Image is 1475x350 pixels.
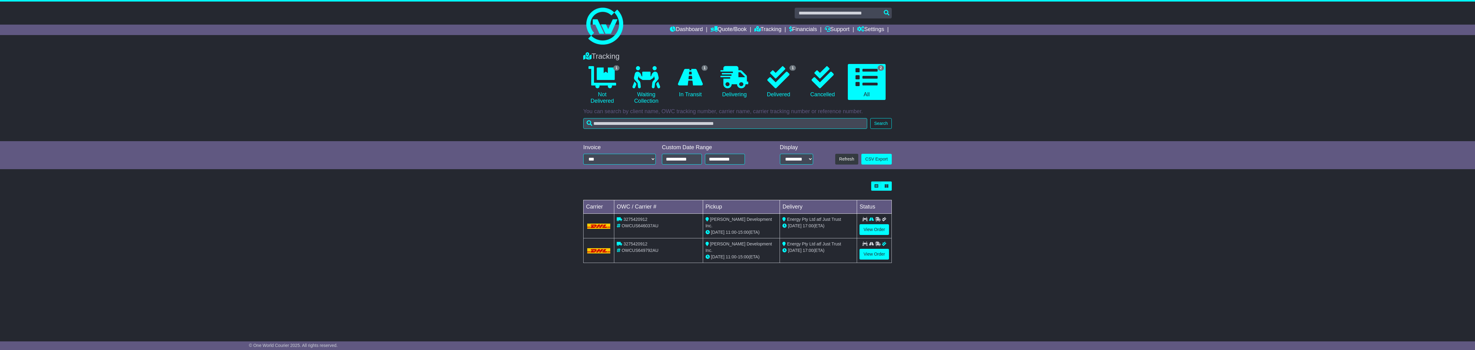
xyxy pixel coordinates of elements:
[627,64,665,107] a: Waiting Collection
[583,108,892,115] p: You can search by client name, OWC tracking number, carrier name, carrier tracking number or refe...
[706,229,777,236] div: - (ETA)
[857,200,892,214] td: Status
[623,217,647,222] span: 3275420912
[711,254,725,259] span: [DATE]
[738,230,749,235] span: 15:00
[580,52,895,61] div: Tracking
[861,154,892,165] a: CSV Export
[754,25,781,35] a: Tracking
[706,241,772,253] span: [PERSON_NAME] Development Inc.
[782,247,854,254] div: (ETA)
[789,65,796,71] span: 1
[835,154,858,165] button: Refresh
[587,248,610,253] img: DHL.png
[788,223,801,228] span: [DATE]
[706,217,772,228] span: [PERSON_NAME] Development Inc.
[587,224,610,229] img: DHL.png
[780,200,857,214] td: Delivery
[789,25,817,35] a: Financials
[738,254,749,259] span: 15:00
[803,223,813,228] span: 17:00
[249,343,338,348] span: © One World Courier 2025. All rights reserved.
[671,64,709,100] a: 1 In Transit
[584,200,614,214] td: Carrier
[703,200,780,214] td: Pickup
[710,25,747,35] a: Quote/Book
[859,224,889,235] a: View Order
[848,64,886,100] a: 2 All
[857,25,884,35] a: Settings
[583,144,656,151] div: Invoice
[715,64,753,100] a: Delivering
[787,217,841,222] span: Energy Pty Ltd atf Just Trust
[859,249,889,260] a: View Order
[804,64,841,100] a: Cancelled
[706,254,777,260] div: - (ETA)
[623,241,647,246] span: 3275420912
[614,200,703,214] td: OWC / Carrier #
[662,144,761,151] div: Custom Date Range
[782,223,854,229] div: (ETA)
[622,223,659,228] span: OWCUS646037AU
[726,230,737,235] span: 11:00
[788,248,801,253] span: [DATE]
[670,25,703,35] a: Dashboard
[702,65,708,71] span: 1
[622,248,659,253] span: OWCUS649792AU
[878,65,884,71] span: 2
[613,65,620,71] span: 1
[726,254,737,259] span: 11:00
[780,144,813,151] div: Display
[825,25,850,35] a: Support
[787,241,841,246] span: Energy Pty Ltd atf Just Trust
[760,64,797,100] a: 1 Delivered
[583,64,621,107] a: 1 Not Delivered
[711,230,725,235] span: [DATE]
[870,118,892,129] button: Search
[803,248,813,253] span: 17:00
